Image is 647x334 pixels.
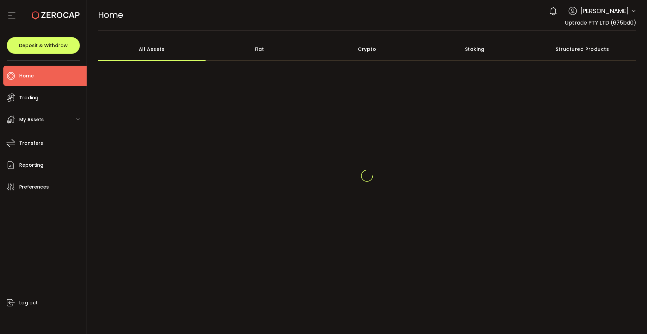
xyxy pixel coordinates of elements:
span: Home [19,71,34,81]
button: Deposit & Withdraw [7,37,80,54]
span: Home [98,9,123,21]
span: Reporting [19,160,43,170]
div: All Assets [98,37,206,61]
span: Uptrade PTY LTD (675bd0) [565,19,636,27]
div: Structured Products [529,37,637,61]
span: My Assets [19,115,44,125]
span: [PERSON_NAME] [580,6,629,15]
span: Deposit & Withdraw [19,43,68,48]
div: Crypto [313,37,421,61]
span: Trading [19,93,38,103]
div: Fiat [206,37,313,61]
div: Staking [421,37,529,61]
span: Log out [19,298,38,308]
span: Preferences [19,182,49,192]
span: Transfers [19,138,43,148]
